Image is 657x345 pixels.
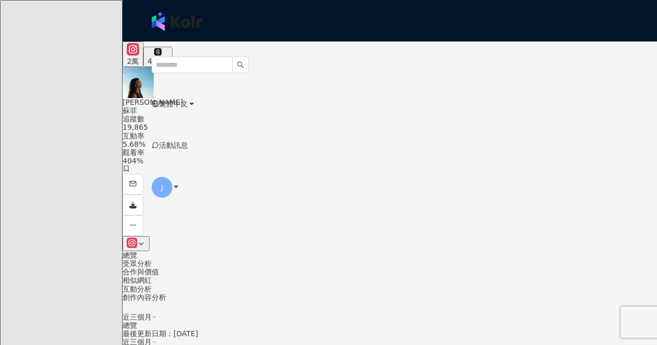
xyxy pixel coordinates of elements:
[123,98,657,106] div: [PERSON_NAME]
[123,148,657,157] div: 觀看率
[123,268,657,276] div: 合作與價值
[123,321,657,329] div: 總覽
[123,313,657,321] div: 近三個月
[148,57,168,65] div: 4,399
[127,57,139,65] div: 2萬
[123,285,657,293] div: 互動分析
[123,140,145,148] span: 5.68%
[123,123,148,131] span: 19,865
[123,115,657,123] div: 追蹤數
[123,67,154,98] img: KOL Avatar
[123,259,657,268] div: 受眾分析
[123,329,657,338] div: 最後更新日期：[DATE]
[161,182,163,193] span: J
[237,61,244,68] span: search
[123,157,143,165] span: 404%
[123,276,657,284] div: 相似網紅
[123,132,657,140] div: 互動率
[123,106,137,115] span: 蘇菲
[123,251,657,259] div: 總覽
[159,141,188,149] span: 活動訊息
[123,42,143,67] button: 2萬
[152,12,203,31] img: logo
[143,47,172,67] button: 4,399
[123,293,657,301] div: 創作內容分析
